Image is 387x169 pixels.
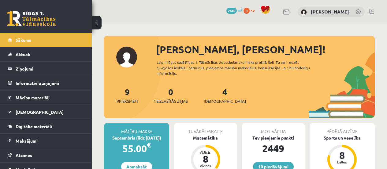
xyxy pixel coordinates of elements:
a: Digitālie materiāli [8,119,84,133]
legend: Maksājumi [16,134,84,148]
div: [PERSON_NAME], [PERSON_NAME]! [156,42,375,57]
span: € [147,140,151,149]
span: [DEMOGRAPHIC_DATA] [16,109,64,115]
a: Mācību materiāli [8,90,84,105]
span: Aktuāli [16,52,30,57]
a: 0Neizlasītās ziņas [154,86,188,104]
div: Atlicis [196,150,215,154]
div: 55.00 [104,141,169,156]
div: Motivācija [242,123,305,135]
span: Priekšmeti [117,98,138,104]
img: Rūta Nora Bengere [301,9,307,15]
span: Neizlasītās ziņas [154,98,188,104]
div: dienas [196,164,215,167]
div: 2449 [242,141,305,156]
div: 8 [333,150,351,160]
span: Digitālie materiāli [16,124,52,129]
span: xp [251,8,255,13]
a: [DEMOGRAPHIC_DATA] [8,105,84,119]
div: Laipni lūgts savā Rīgas 1. Tālmācības vidusskolas skolnieka profilā. Šeit Tu vari redzēt tuvojošo... [157,60,319,76]
a: 4[DEMOGRAPHIC_DATA] [204,86,246,104]
span: [DEMOGRAPHIC_DATA] [204,98,246,104]
div: Mācību maksa [104,123,169,135]
div: Septembris (līdz [DATE]) [104,135,169,141]
div: Pēdējā atzīme [310,123,375,135]
a: Sākums [8,33,84,47]
div: 8 [196,154,215,164]
a: 0 xp [244,8,258,13]
a: Aktuāli [8,47,84,61]
legend: Ziņojumi [16,62,84,76]
a: Maksājumi [8,134,84,148]
a: Ziņojumi [8,62,84,76]
span: 0 [244,8,250,14]
legend: Informatīvie ziņojumi [16,76,84,90]
a: Rīgas 1. Tālmācības vidusskola [7,11,56,26]
a: [PERSON_NAME] [311,9,349,15]
a: Informatīvie ziņojumi [8,76,84,90]
span: mP [238,8,243,13]
a: 2449 mP [226,8,243,13]
div: Matemātika [174,135,237,141]
span: Sākums [16,37,31,43]
div: Tev pieejamie punkti [242,135,305,141]
a: 9Priekšmeti [117,86,138,104]
div: Sports un veselība [310,135,375,141]
span: Atzīmes [16,152,32,158]
span: 2449 [226,8,237,14]
div: Tuvākā ieskaite [174,123,237,135]
div: balles [333,160,351,164]
a: Atzīmes [8,148,84,162]
span: Mācību materiāli [16,95,50,100]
